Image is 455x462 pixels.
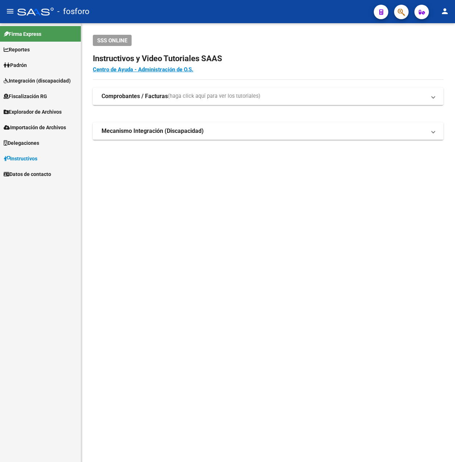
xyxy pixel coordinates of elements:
strong: Comprobantes / Facturas [102,92,168,100]
strong: Mecanismo Integración (Discapacidad) [102,127,204,135]
mat-expansion-panel-header: Mecanismo Integración (Discapacidad) [93,122,443,140]
mat-icon: menu [6,7,15,16]
span: Firma Express [4,30,41,38]
span: Datos de contacto [4,170,51,178]
span: (haga click aquí para ver los tutoriales) [168,92,260,100]
mat-icon: person [440,7,449,16]
span: Delegaciones [4,139,39,147]
span: SSS ONLINE [97,37,127,44]
span: Padrón [4,61,27,69]
span: Explorador de Archivos [4,108,62,116]
span: Integración (discapacidad) [4,77,71,85]
span: Instructivos [4,155,37,163]
h2: Instructivos y Video Tutoriales SAAS [93,52,443,66]
span: - fosforo [57,4,90,20]
iframe: Intercom live chat [430,437,448,455]
button: SSS ONLINE [93,35,132,46]
span: Importación de Archivos [4,123,66,131]
a: Centro de Ayuda - Administración de O.S. [93,66,193,73]
span: Fiscalización RG [4,92,47,100]
span: Reportes [4,46,30,54]
mat-expansion-panel-header: Comprobantes / Facturas(haga click aquí para ver los tutoriales) [93,88,443,105]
